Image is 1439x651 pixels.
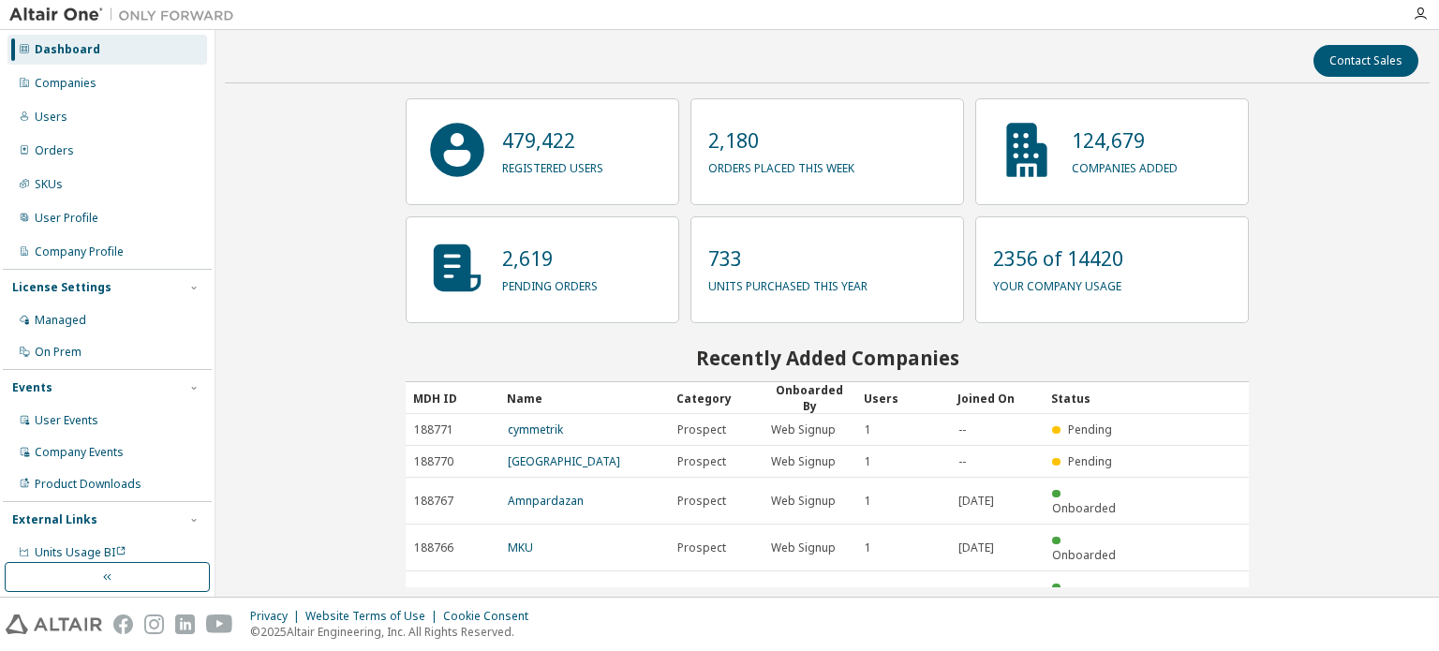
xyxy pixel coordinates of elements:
[35,413,98,428] div: User Events
[958,494,994,509] span: [DATE]
[113,614,133,634] img: facebook.svg
[206,614,233,634] img: youtube.svg
[502,273,598,294] p: pending orders
[9,6,244,24] img: Altair One
[502,126,603,155] p: 479,422
[708,273,868,294] p: units purchased this year
[35,477,141,492] div: Product Downloads
[1072,155,1178,176] p: companies added
[771,454,836,469] span: Web Signup
[1072,126,1178,155] p: 124,679
[175,614,195,634] img: linkedin.svg
[865,454,871,469] span: 1
[677,494,726,509] span: Prospect
[35,445,124,460] div: Company Events
[35,345,82,360] div: On Prem
[993,244,1123,273] p: 2356 of 14420
[507,383,662,413] div: Name
[508,453,620,469] a: [GEOGRAPHIC_DATA]
[958,540,994,555] span: [DATE]
[305,609,443,624] div: Website Terms of Use
[708,126,854,155] p: 2,180
[12,280,111,295] div: License Settings
[771,422,836,437] span: Web Signup
[1051,383,1130,413] div: Status
[676,383,755,413] div: Category
[508,493,584,509] a: Amnpardazan
[770,382,849,414] div: Onboarded By
[958,454,966,469] span: --
[1052,500,1116,516] span: Onboarded
[708,155,854,176] p: orders placed this week
[414,454,453,469] span: 188770
[35,211,98,226] div: User Profile
[12,512,97,527] div: External Links
[443,609,540,624] div: Cookie Consent
[677,422,726,437] span: Prospect
[35,76,96,91] div: Companies
[958,422,966,437] span: --
[502,244,598,273] p: 2,619
[35,544,126,560] span: Units Usage BI
[708,244,868,273] p: 733
[508,540,533,555] a: MKU
[35,143,74,158] div: Orders
[865,422,871,437] span: 1
[502,155,603,176] p: registered users
[35,177,63,192] div: SKUs
[406,346,1249,370] h2: Recently Added Companies
[1068,422,1112,437] span: Pending
[35,244,124,259] div: Company Profile
[771,540,836,555] span: Web Signup
[993,273,1123,294] p: your company usage
[250,624,540,640] p: © 2025 Altair Engineering, Inc. All Rights Reserved.
[677,454,726,469] span: Prospect
[865,540,871,555] span: 1
[864,383,942,413] div: Users
[1313,45,1418,77] button: Contact Sales
[508,586,620,602] a: [GEOGRAPHIC_DATA]
[35,110,67,125] div: Users
[865,494,871,509] span: 1
[771,494,836,509] span: Web Signup
[957,383,1036,413] div: Joined On
[508,422,563,437] a: cymmetrik
[1052,547,1116,563] span: Onboarded
[250,609,305,624] div: Privacy
[12,380,52,395] div: Events
[35,42,100,57] div: Dashboard
[6,614,102,634] img: altair_logo.svg
[144,614,164,634] img: instagram.svg
[414,422,453,437] span: 188771
[414,494,453,509] span: 188767
[413,383,492,413] div: MDH ID
[1068,453,1112,469] span: Pending
[35,313,86,328] div: Managed
[677,540,726,555] span: Prospect
[414,540,453,555] span: 188766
